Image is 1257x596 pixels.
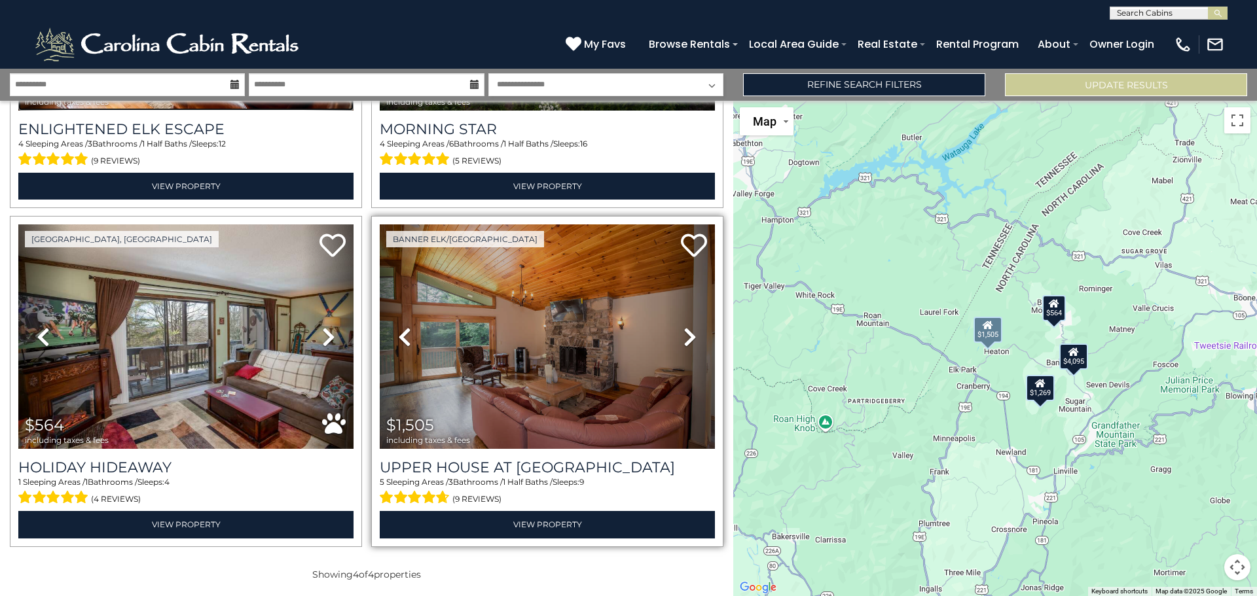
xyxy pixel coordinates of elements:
span: 9 [579,477,584,487]
div: Sleeping Areas / Bathrooms / Sleeps: [18,476,354,508]
button: Map camera controls [1224,554,1250,580]
span: $564 [25,415,64,434]
span: 1 Half Baths / [142,139,192,149]
a: Browse Rentals [642,33,737,56]
a: View Property [18,173,354,200]
span: 4 [368,569,374,580]
p: Showing of properties [10,568,723,581]
a: Banner Elk/[GEOGRAPHIC_DATA] [386,231,544,247]
span: 1 [18,477,21,487]
a: View Property [380,173,715,200]
span: 5 [380,477,384,487]
span: 4 [353,569,359,580]
span: (4 reviews) [91,491,141,508]
div: Sleeping Areas / Bathrooms / Sleeps: [18,138,354,169]
a: Add to favorites [319,232,346,260]
span: 4 [18,139,24,149]
span: including taxes & fees [25,97,109,106]
a: Enlightened Elk Escape [18,120,354,138]
img: White-1-2.png [33,25,304,64]
h3: Upper House at Tiffanys Estate [380,459,715,476]
button: Update Results [1005,73,1247,96]
button: Toggle fullscreen view [1224,107,1250,133]
span: 4 [380,139,385,149]
div: $1,505 [974,317,1002,343]
div: $1,269 [1026,375,1055,401]
span: 1 [85,477,88,487]
a: Holiday Hideaway [18,459,354,476]
a: Rental Program [930,33,1025,56]
span: 3 [448,477,453,487]
span: 1 Half Baths / [503,139,553,149]
span: (9 reviews) [91,152,140,169]
span: Map [753,114,776,128]
span: My Favs [584,36,626,52]
a: Morning Star [380,120,715,138]
div: Sleeping Areas / Bathrooms / Sleeps: [380,476,715,508]
a: Real Estate [851,33,924,56]
img: thumbnail_163267576.jpeg [18,224,354,449]
span: 4 [164,477,170,487]
a: Terms (opens in new tab) [1235,587,1253,595]
div: $564 [1042,294,1066,321]
span: including taxes & fees [386,436,470,444]
span: 3 [88,139,92,149]
span: (5 reviews) [452,152,501,169]
a: Refine Search Filters [743,73,985,96]
span: Map data ©2025 Google [1156,587,1227,595]
span: including taxes & fees [25,436,109,444]
a: [GEOGRAPHIC_DATA], [GEOGRAPHIC_DATA] [25,231,219,247]
span: (9 reviews) [452,491,501,508]
a: Upper House at [GEOGRAPHIC_DATA] [380,459,715,476]
span: including taxes & fees [386,97,470,106]
button: Change map style [740,107,793,135]
a: Local Area Guide [742,33,845,56]
div: $4,095 [1059,343,1088,370]
a: Owner Login [1083,33,1161,56]
span: $1,505 [386,415,434,434]
a: About [1031,33,1077,56]
img: mail-regular-white.png [1206,35,1224,54]
a: View Property [380,511,715,538]
span: 12 [219,139,226,149]
a: Add to favorites [681,232,707,260]
button: Keyboard shortcuts [1091,587,1148,596]
span: 16 [580,139,587,149]
img: thumbnail_163273264.jpeg [380,224,715,449]
a: My Favs [566,36,629,53]
span: 1 Half Baths / [503,477,553,487]
a: View Property [18,511,354,538]
img: Google [737,579,780,596]
a: Open this area in Google Maps (opens a new window) [737,579,780,596]
span: 6 [449,139,454,149]
img: phone-regular-white.png [1174,35,1192,54]
div: Sleeping Areas / Bathrooms / Sleeps: [380,138,715,169]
